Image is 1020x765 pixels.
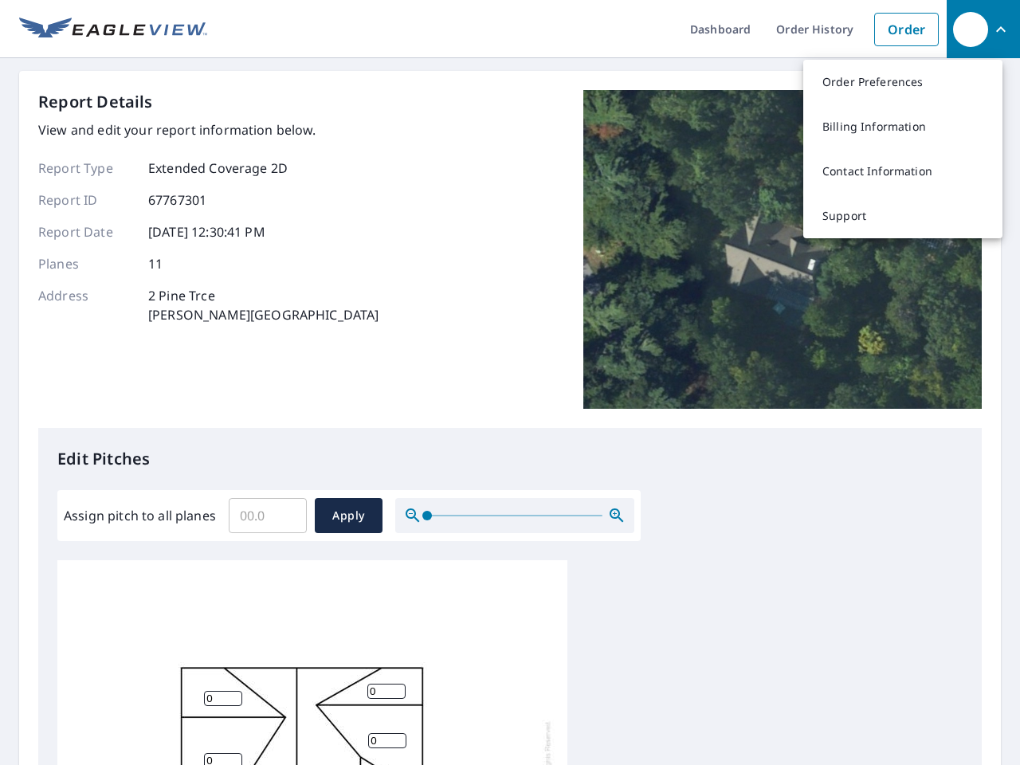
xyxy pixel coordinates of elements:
label: Assign pitch to all planes [64,506,216,525]
a: Billing Information [803,104,1002,149]
p: 67767301 [148,190,206,210]
p: Planes [38,254,134,273]
p: Edit Pitches [57,447,963,471]
p: Report ID [38,190,134,210]
p: 11 [148,254,163,273]
a: Order Preferences [803,60,1002,104]
p: 2 Pine Trce [PERSON_NAME][GEOGRAPHIC_DATA] [148,286,379,324]
a: Contact Information [803,149,1002,194]
a: Order [874,13,939,46]
a: Support [803,194,1002,238]
p: Report Date [38,222,134,241]
p: Report Type [38,159,134,178]
button: Apply [315,498,382,533]
p: Address [38,286,134,324]
p: View and edit your report information below. [38,120,379,139]
input: 00.0 [229,493,307,538]
p: Report Details [38,90,153,114]
p: Extended Coverage 2D [148,159,288,178]
img: EV Logo [19,18,207,41]
img: Top image [583,90,982,409]
p: [DATE] 12:30:41 PM [148,222,265,241]
span: Apply [328,506,370,526]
